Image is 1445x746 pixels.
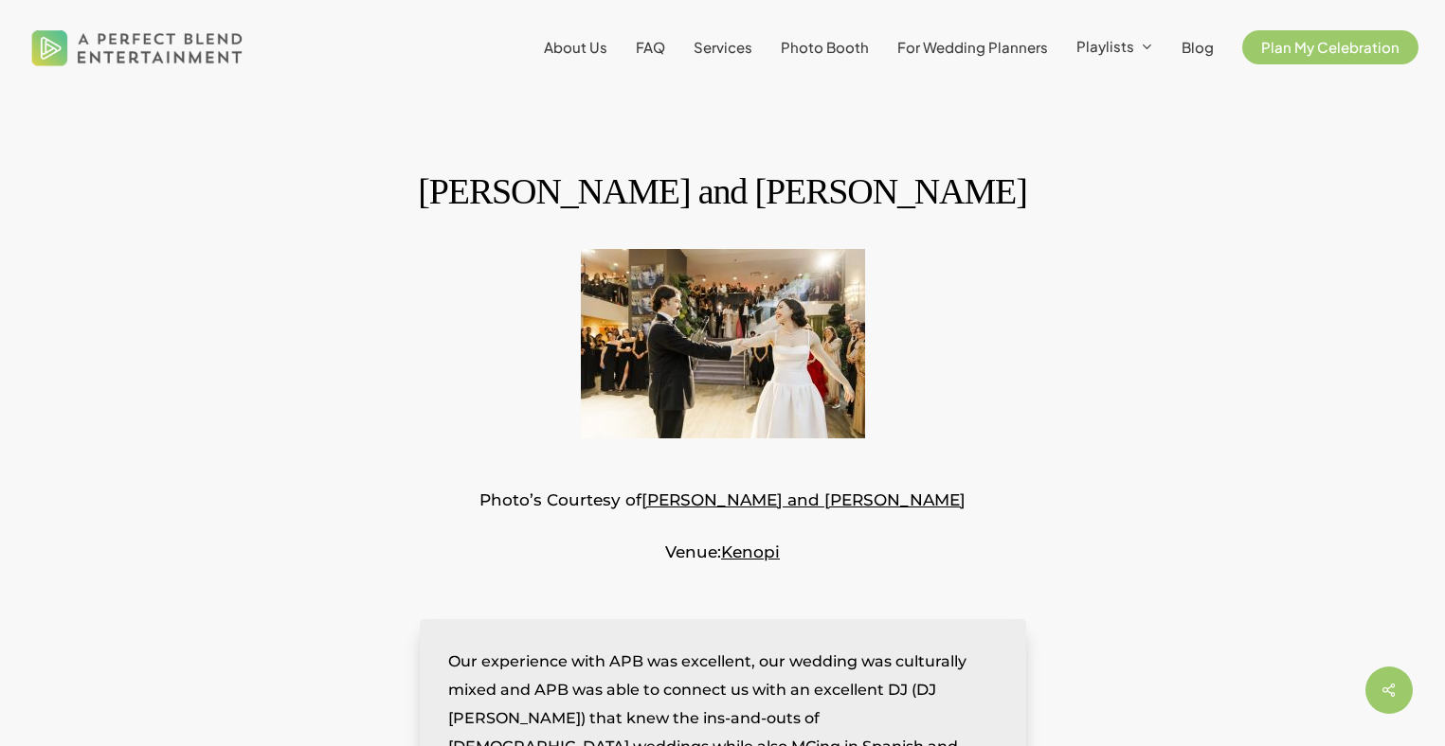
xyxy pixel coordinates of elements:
[781,40,869,55] a: Photo Booth
[694,38,752,56] span: Services
[57,486,1388,539] p: Photo’s Courtesy of
[897,38,1048,56] span: For Wedding Planners
[57,151,1388,231] h1: [PERSON_NAME] and [PERSON_NAME]
[544,40,607,55] a: About Us
[1076,39,1153,56] a: Playlists
[27,13,248,81] img: A Perfect Blend Entertainment
[694,40,752,55] a: Services
[1182,40,1214,55] a: Blog
[544,38,607,56] span: About Us
[1076,37,1134,55] span: Playlists
[721,542,780,561] a: Kenopi
[1261,38,1400,56] span: Plan My Celebration
[636,38,665,56] span: FAQ
[1182,38,1214,56] span: Blog
[57,538,1388,591] p: Venue:
[1242,40,1418,55] a: Plan My Celebration
[641,490,966,509] a: [PERSON_NAME] and [PERSON_NAME]
[897,40,1048,55] a: For Wedding Planners
[781,38,869,56] span: Photo Booth
[636,40,665,55] a: FAQ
